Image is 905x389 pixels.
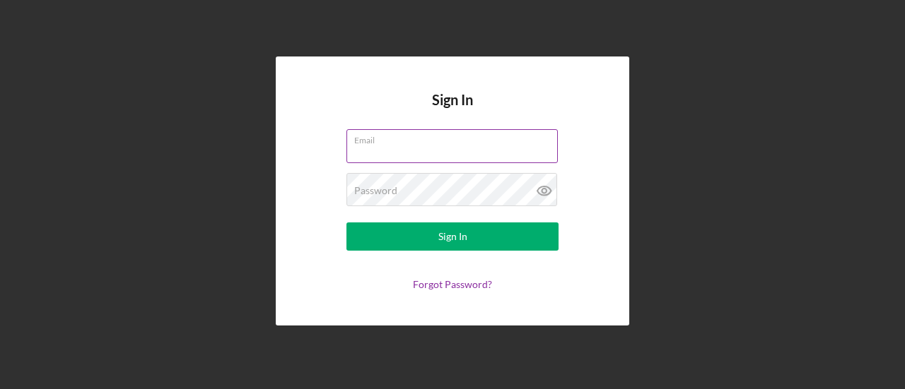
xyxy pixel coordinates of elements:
div: Sign In [438,222,467,251]
button: Sign In [346,222,559,251]
label: Password [354,185,397,196]
a: Forgot Password? [413,278,492,290]
label: Email [354,130,558,145]
h4: Sign In [432,92,473,129]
